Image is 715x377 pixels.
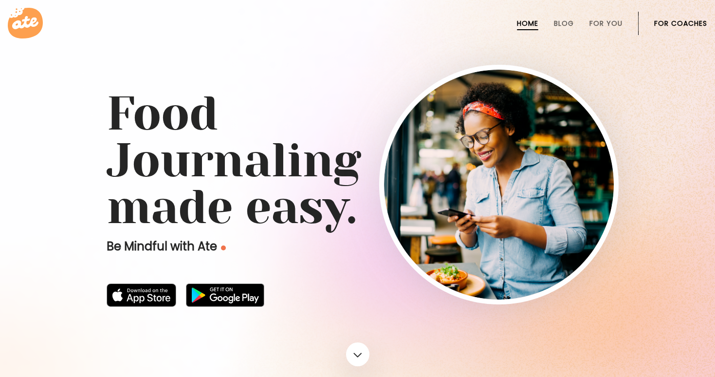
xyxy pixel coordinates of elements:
[107,91,609,231] h1: Food Journaling made easy.
[384,70,614,300] img: home-hero-img-rounded.png
[589,19,623,27] a: For You
[107,283,177,307] img: badge-download-apple.svg
[186,283,264,307] img: badge-download-google.png
[107,239,379,254] p: Be Mindful with Ate
[654,19,707,27] a: For Coaches
[517,19,538,27] a: Home
[554,19,574,27] a: Blog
